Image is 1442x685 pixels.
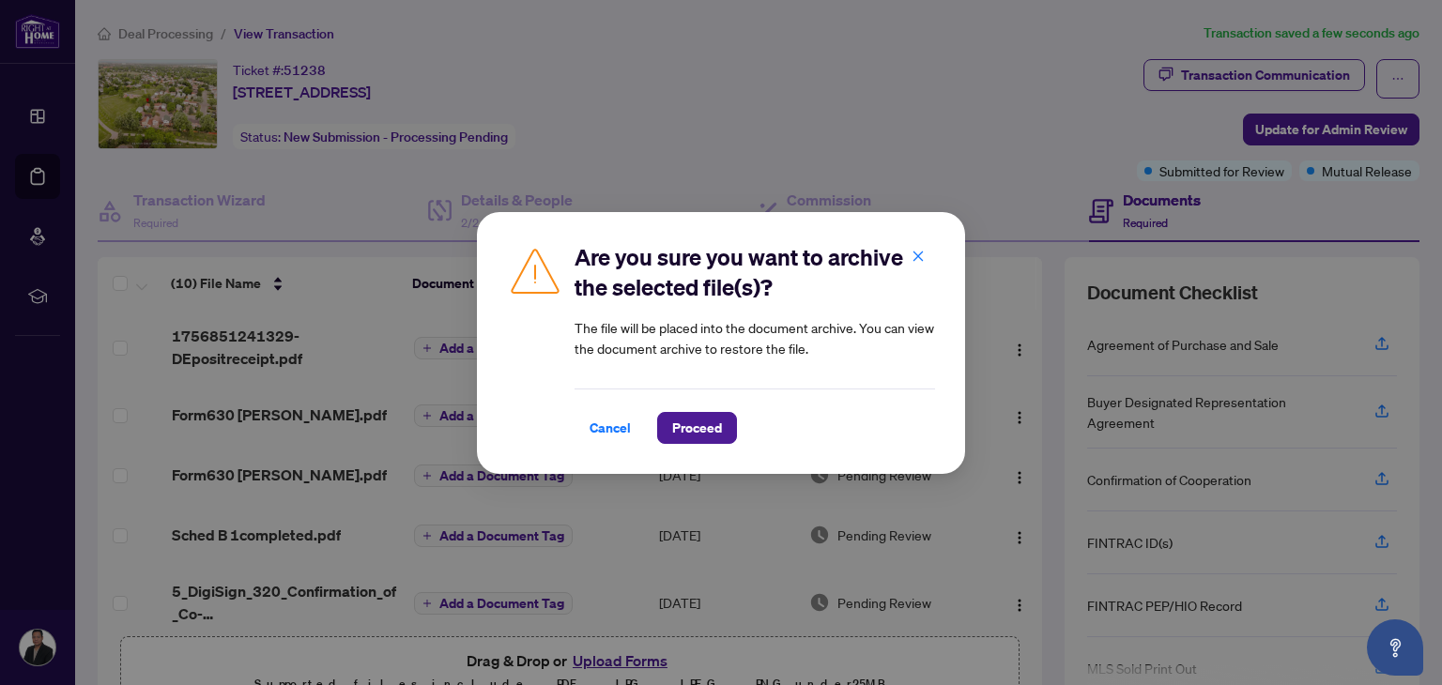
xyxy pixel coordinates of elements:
[1367,619,1423,676] button: Open asap
[575,242,935,302] h2: Are you sure you want to archive the selected file(s)?
[575,317,935,358] article: The file will be placed into the document archive. You can view the document archive to restore t...
[672,413,722,443] span: Proceed
[657,412,737,444] button: Proceed
[507,242,563,298] img: Caution Icon
[912,249,925,262] span: close
[575,412,646,444] button: Cancel
[590,413,631,443] span: Cancel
